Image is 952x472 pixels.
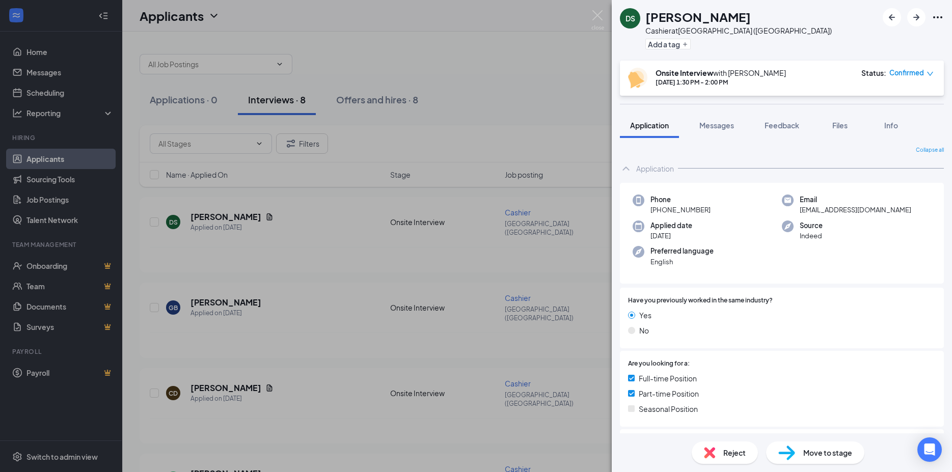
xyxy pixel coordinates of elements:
div: Open Intercom Messenger [917,437,942,462]
span: Feedback [765,121,799,130]
span: down [927,70,934,77]
svg: ArrowRight [910,11,922,23]
svg: ArrowLeftNew [886,11,898,23]
span: Applied date [650,220,692,231]
button: PlusAdd a tag [645,39,691,49]
span: Messages [699,121,734,130]
span: Part-time Position [639,388,699,399]
div: Status : [861,68,886,78]
svg: ChevronUp [620,162,632,175]
span: Are you looking for a: [628,359,690,369]
span: [EMAIL_ADDRESS][DOMAIN_NAME] [800,205,911,215]
span: [PHONE_NUMBER] [650,205,711,215]
h1: [PERSON_NAME] [645,8,751,25]
span: Reject [723,447,746,458]
span: Seasonal Position [639,403,698,414]
b: Onsite Interview [656,68,713,77]
span: Have you previously worked in the same industry? [628,296,773,306]
span: Confirmed [889,68,924,78]
span: No [639,325,649,336]
svg: Ellipses [932,11,944,23]
svg: Plus [682,41,688,47]
button: ArrowRight [907,8,926,26]
span: Email [800,195,911,205]
span: Preferred language [650,246,714,256]
div: DS [625,13,635,23]
span: Yes [639,310,651,321]
span: Files [832,121,848,130]
button: ArrowLeftNew [883,8,901,26]
span: Indeed [800,231,823,241]
span: English [650,257,714,267]
div: Application [636,163,674,174]
span: Full-time Position [639,373,697,384]
span: Collapse all [916,146,944,154]
div: with [PERSON_NAME] [656,68,786,78]
div: Cashier at [GEOGRAPHIC_DATA] ([GEOGRAPHIC_DATA]) [645,25,832,36]
span: Source [800,220,823,231]
div: [DATE] 1:30 PM - 2:00 PM [656,78,786,87]
span: [DATE] [650,231,692,241]
span: Phone [650,195,711,205]
span: Move to stage [803,447,852,458]
span: Info [884,121,898,130]
span: Application [630,121,669,130]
